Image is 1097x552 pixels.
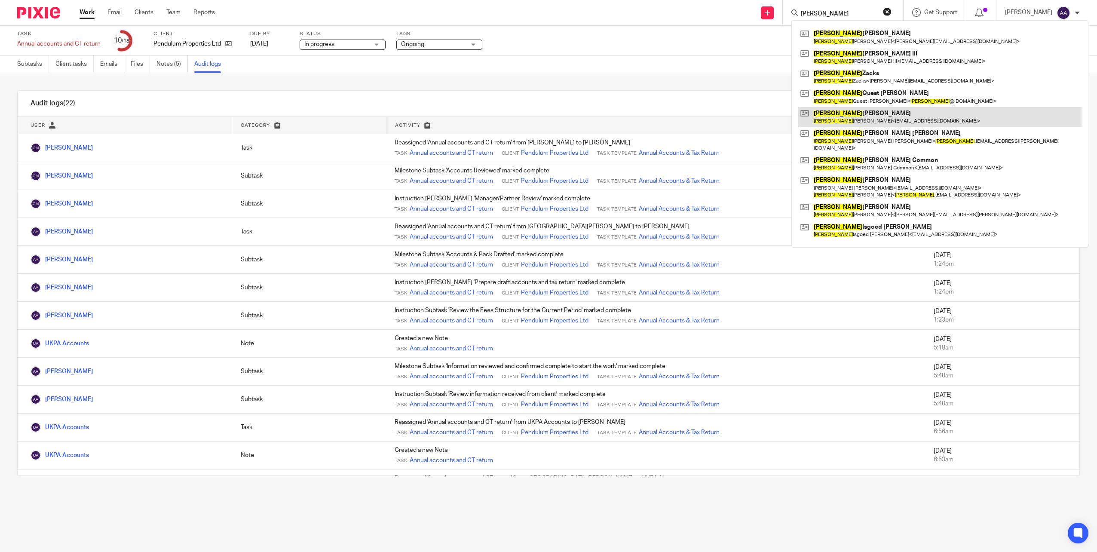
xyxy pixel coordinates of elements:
[597,374,637,380] span: Task Template
[639,205,720,213] a: Annual Accounts & Tax Return
[386,358,925,386] td: Milestone Subtask 'Information reviewed and confirmed complete to start the work' marked complete
[31,313,93,319] a: [PERSON_NAME]
[925,330,1079,358] td: [DATE]
[502,429,519,436] span: Client
[386,134,925,162] td: Reassigned 'Annual accounts and CT return' from [PERSON_NAME] to [PERSON_NAME]
[934,316,1071,324] div: 1:23pm
[386,469,925,497] td: Reassigned 'Annual accounts and CT return' from [GEOGRAPHIC_DATA][PERSON_NAME] to UKPA Accounts
[31,173,93,179] a: [PERSON_NAME]
[934,260,1071,268] div: 1:24pm
[131,56,150,73] a: Files
[502,262,519,269] span: Client
[410,288,493,297] a: Annual accounts and CT return
[395,262,408,269] span: Task
[31,394,41,405] img: Arpana Adhikari
[521,372,588,381] a: Pendulum Properties Ltd
[395,457,408,464] span: Task
[925,414,1079,442] td: [DATE]
[31,340,89,347] a: UKPA Accounts
[166,8,181,17] a: Team
[597,206,637,213] span: Task Template
[17,40,101,48] div: Annual accounts and CT return
[31,285,93,291] a: [PERSON_NAME]
[31,338,41,349] img: UKPA Accounts
[639,428,720,437] a: Annual Accounts & Tax Return
[386,330,925,358] td: Created a new Note
[232,386,386,414] td: Subtask
[386,162,925,190] td: Milestone Subtask 'Accounts Reviewed' marked complete
[55,56,94,73] a: Client tasks
[521,205,588,213] a: Pendulum Properties Ltd
[639,316,720,325] a: Annual Accounts & Tax Return
[31,229,93,235] a: [PERSON_NAME]
[31,227,41,237] img: Arpana Adhikari
[925,469,1079,497] td: [DATE]
[521,400,588,409] a: Pendulum Properties Ltd
[883,7,892,16] button: Clear
[31,201,93,207] a: [PERSON_NAME]
[502,206,519,213] span: Client
[521,233,588,241] a: Pendulum Properties Ltd
[597,318,637,325] span: Task Template
[521,177,588,185] a: Pendulum Properties Ltd
[410,205,493,213] a: Annual accounts and CT return
[194,56,227,73] a: Audit logs
[521,288,588,297] a: Pendulum Properties Ltd
[410,344,493,353] a: Annual accounts and CT return
[597,402,637,408] span: Task Template
[395,178,408,185] span: Task
[17,31,101,37] label: Task
[1005,8,1052,17] p: [PERSON_NAME]
[1057,6,1070,20] img: svg%3E
[31,396,93,402] a: [PERSON_NAME]
[925,302,1079,330] td: [DATE]
[597,150,637,157] span: Task Template
[232,330,386,358] td: Note
[521,316,588,325] a: Pendulum Properties Ltd
[395,429,408,436] span: Task
[502,150,519,157] span: Client
[502,374,519,380] span: Client
[153,40,221,48] p: Pendulum Properties Ltd
[135,8,153,17] a: Clients
[639,261,720,269] a: Annual Accounts & Tax Return
[232,302,386,330] td: Subtask
[31,282,41,293] img: Arpana Adhikari
[232,190,386,218] td: Subtask
[304,41,334,47] span: In progress
[934,288,1071,296] div: 1:24pm
[250,41,268,47] span: [DATE]
[31,123,45,128] span: User
[107,8,122,17] a: Email
[250,31,289,37] label: Due by
[800,10,877,18] input: Search
[934,399,1071,408] div: 5:40am
[395,290,408,297] span: Task
[100,56,124,73] a: Emails
[934,371,1071,380] div: 5:40am
[639,177,720,185] a: Annual Accounts & Tax Return
[395,374,408,380] span: Task
[395,346,408,353] span: Task
[386,218,925,246] td: Reassigned 'Annual accounts and CT return' from [GEOGRAPHIC_DATA][PERSON_NAME] to [PERSON_NAME]
[31,366,41,377] img: Arpana Adhikari
[410,316,493,325] a: Annual accounts and CT return
[232,246,386,274] td: Subtask
[232,469,386,497] td: Task
[410,456,493,465] a: Annual accounts and CT return
[597,290,637,297] span: Task Template
[925,274,1079,302] td: [DATE]
[597,262,637,269] span: Task Template
[300,31,386,37] label: Status
[521,428,588,437] a: Pendulum Properties Ltd
[386,274,925,302] td: Instruction [PERSON_NAME] 'Prepare draft accounts and tax return' marked complete
[232,218,386,246] td: Task
[122,39,129,43] small: /18
[386,302,925,330] td: Instruction Subtask 'Review the Fees Structure for the Current Period' marked complete
[396,31,482,37] label: Tags
[395,402,408,408] span: Task
[31,145,93,151] a: [PERSON_NAME]
[241,123,270,128] span: Category
[395,150,408,157] span: Task
[410,261,493,269] a: Annual accounts and CT return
